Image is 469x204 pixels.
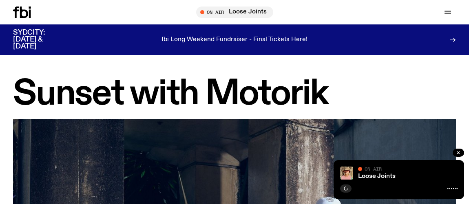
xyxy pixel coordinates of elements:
[365,166,382,171] span: On Air
[340,167,353,180] img: Tyson stands in front of a paperbark tree wearing orange sunglasses, a suede bucket hat and a pin...
[13,78,456,111] h1: Sunset with Motorik
[13,29,65,50] h3: SYDCITY: [DATE] & [DATE]
[196,7,273,18] button: On AirLoose Joints
[161,36,308,44] p: fbi Long Weekend Fundraiser - Final Tickets Here!
[358,173,396,180] a: Loose Joints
